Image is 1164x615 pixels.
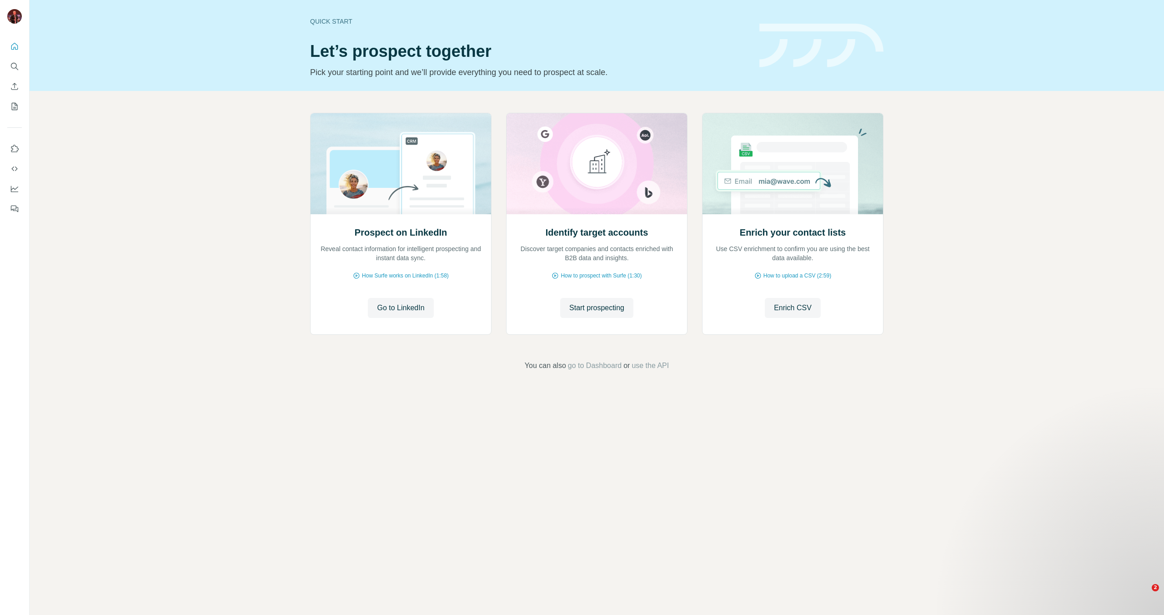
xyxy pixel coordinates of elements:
[7,78,22,95] button: Enrich CSV
[320,244,482,262] p: Reveal contact information for intelligent prospecting and instant data sync.
[702,113,883,214] img: Enrich your contact lists
[7,98,22,115] button: My lists
[310,42,748,60] h1: Let’s prospect together
[506,113,687,214] img: Identify target accounts
[7,141,22,157] button: Use Surfe on LinkedIn
[377,302,424,313] span: Go to LinkedIn
[1152,584,1159,591] span: 2
[763,272,831,280] span: How to upload a CSV (2:59)
[765,298,821,318] button: Enrich CSV
[7,58,22,75] button: Search
[561,272,642,280] span: How to prospect with Surfe (1:30)
[355,226,447,239] h2: Prospect on LinkedIn
[740,226,846,239] h2: Enrich your contact lists
[546,226,648,239] h2: Identify target accounts
[759,24,883,68] img: banner
[7,181,22,197] button: Dashboard
[310,113,492,214] img: Prospect on LinkedIn
[310,17,748,26] div: Quick start
[1133,584,1155,606] iframe: Intercom live chat
[310,66,748,79] p: Pick your starting point and we’ll provide everything you need to prospect at scale.
[560,298,633,318] button: Start prospecting
[516,244,678,262] p: Discover target companies and contacts enriched with B2B data and insights.
[7,201,22,217] button: Feedback
[568,360,622,371] button: go to Dashboard
[774,302,812,313] span: Enrich CSV
[7,9,22,24] img: Avatar
[569,302,624,313] span: Start prospecting
[362,272,449,280] span: How Surfe works on LinkedIn (1:58)
[632,360,669,371] button: use the API
[368,298,433,318] button: Go to LinkedIn
[7,161,22,177] button: Use Surfe API
[7,38,22,55] button: Quick start
[712,244,874,262] p: Use CSV enrichment to confirm you are using the best data available.
[525,360,566,371] span: You can also
[623,360,630,371] span: or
